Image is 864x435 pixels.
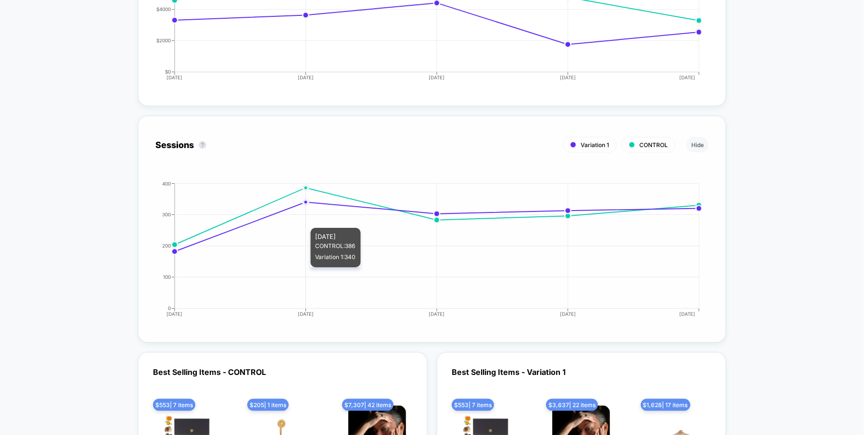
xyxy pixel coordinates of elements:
tspan: 200 [162,243,171,249]
button: ? [199,141,206,149]
tspan: $2000 [156,37,171,43]
tspan: [DATE] [166,311,182,317]
span: $ 553 | 7 items [153,399,195,411]
tspan: 100 [163,274,171,280]
span: $ 7,307 | 42 items [342,399,394,411]
tspan: [DATE] [680,311,696,317]
tspan: $0 [165,69,171,75]
span: $ 3,637 | 22 items [546,399,598,411]
tspan: [DATE] [560,311,576,317]
tspan: 300 [162,211,171,217]
tspan: [DATE] [560,75,576,80]
tspan: 0 [168,305,171,311]
tspan: [DATE] [298,311,314,317]
div: SESSIONS [146,181,699,325]
tspan: [DATE] [429,311,445,317]
span: Variation 1 [581,141,609,149]
span: CONTROL [639,141,668,149]
tspan: $4000 [156,6,171,12]
span: $ 205 | 1 items [247,399,289,411]
button: Hide [686,137,709,153]
span: $ 553 | 7 items [452,399,494,411]
tspan: [DATE] [680,75,696,80]
tspan: 400 [162,181,171,186]
tspan: [DATE] [429,75,445,80]
tspan: [DATE] [166,75,182,80]
span: $ 1,628 | 17 items [641,399,690,411]
tspan: [DATE] [298,75,314,80]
